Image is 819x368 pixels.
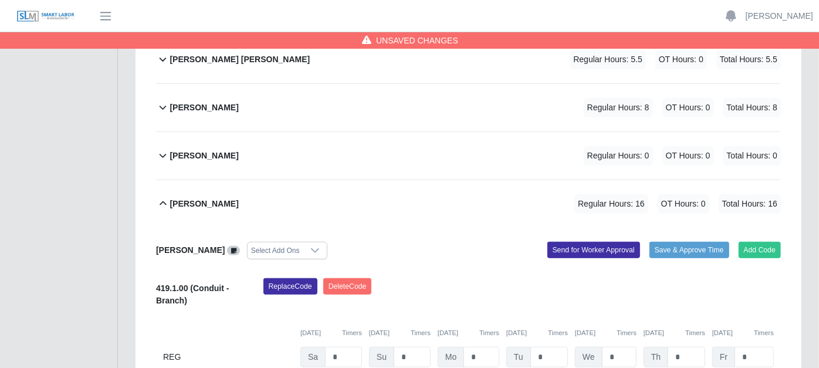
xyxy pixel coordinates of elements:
button: Timers [548,328,568,338]
button: Timers [479,328,499,338]
button: Timers [685,328,705,338]
span: Regular Hours: 16 [574,194,648,214]
div: [DATE] [644,328,705,338]
button: Add Code [739,242,781,258]
span: OT Hours: 0 [658,194,709,214]
div: [DATE] [506,328,568,338]
img: SLM Logo [16,10,75,23]
span: OT Hours: 0 [662,98,714,117]
span: Mo [438,347,464,367]
span: Sa [300,347,326,367]
button: Send for Worker Approval [547,242,640,258]
span: Total Hours: 16 [719,194,781,214]
b: [PERSON_NAME] [170,102,238,114]
b: [PERSON_NAME] [170,198,238,210]
b: [PERSON_NAME] [PERSON_NAME] [170,53,310,66]
span: Total Hours: 8 [723,98,781,117]
button: ReplaceCode [263,278,317,295]
span: OT Hours: 0 [662,146,714,166]
button: [PERSON_NAME] Regular Hours: 16 OT Hours: 0 Total Hours: 16 [156,180,781,228]
b: 419.1.00 (Conduit - Branch) [156,283,229,305]
div: REG [163,347,293,367]
span: Regular Hours: 5.5 [570,50,646,69]
b: [PERSON_NAME] [170,150,238,162]
button: [PERSON_NAME] Regular Hours: 0 OT Hours: 0 Total Hours: 0 [156,132,781,180]
b: [PERSON_NAME] [156,245,225,255]
span: OT Hours: 0 [655,50,707,69]
span: Unsaved Changes [376,35,458,46]
div: Select Add Ons [248,242,303,259]
button: Save & Approve Time [649,242,729,258]
span: We [575,347,603,367]
span: Tu [506,347,531,367]
div: [DATE] [575,328,637,338]
button: DeleteCode [323,278,372,295]
span: Fr [712,347,735,367]
div: [DATE] [438,328,499,338]
span: Th [644,347,668,367]
button: Timers [754,328,774,338]
button: Timers [617,328,637,338]
div: [DATE] [712,328,774,338]
span: Regular Hours: 8 [584,98,653,117]
span: Total Hours: 0 [723,146,781,166]
button: Timers [411,328,431,338]
div: [DATE] [369,328,431,338]
a: View/Edit Notes [227,245,240,255]
span: Regular Hours: 0 [584,146,653,166]
span: Total Hours: 5.5 [716,50,781,69]
div: [DATE] [300,328,362,338]
button: [PERSON_NAME] Regular Hours: 8 OT Hours: 0 Total Hours: 8 [156,84,781,131]
span: Su [369,347,394,367]
a: [PERSON_NAME] [746,10,813,22]
button: [PERSON_NAME] [PERSON_NAME] Regular Hours: 5.5 OT Hours: 0 Total Hours: 5.5 [156,36,781,83]
button: Timers [342,328,362,338]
